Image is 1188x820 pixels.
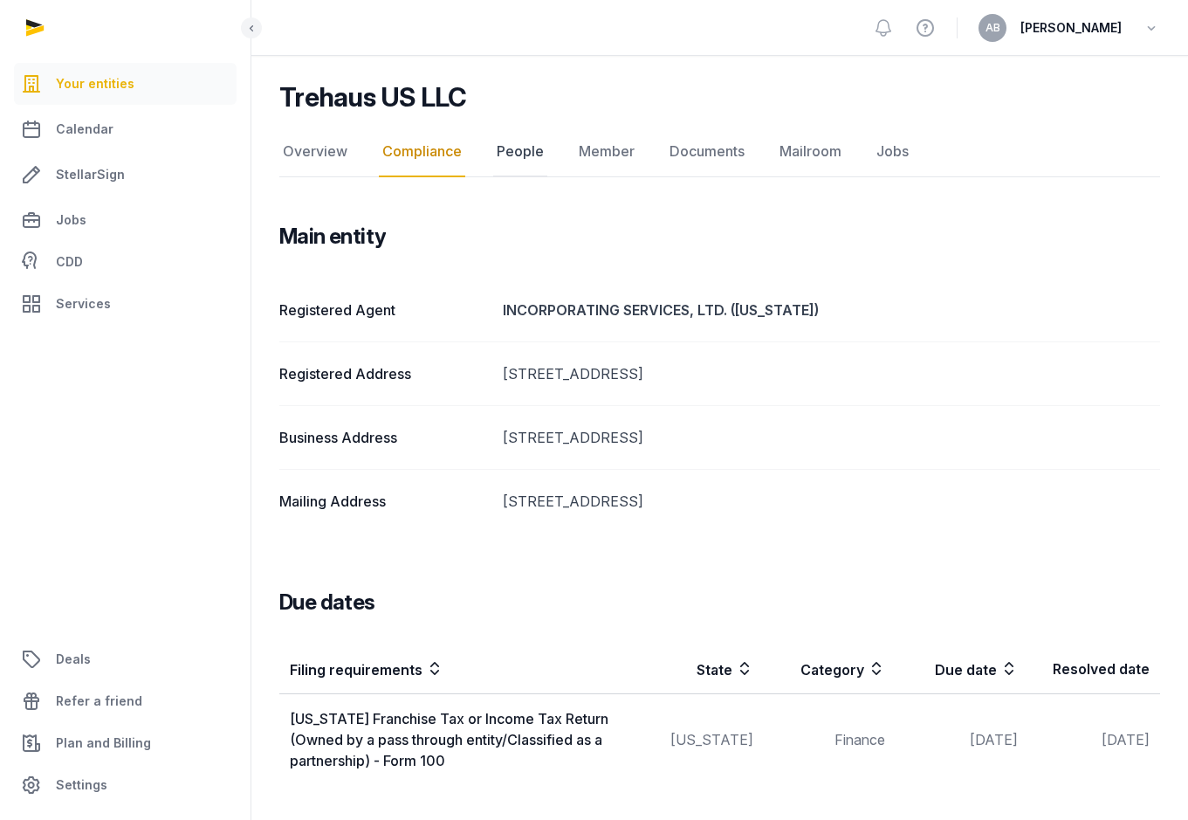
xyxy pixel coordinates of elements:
[56,73,134,94] span: Your entities
[776,127,845,177] a: Mailroom
[279,127,351,177] a: Overview
[632,694,764,786] td: [US_STATE]
[279,427,489,448] dt: Business Address
[873,127,912,177] a: Jobs
[56,252,83,272] span: CDD
[874,617,1188,820] iframe: Chat Widget
[279,127,1160,177] nav: Tabs
[14,154,237,196] a: StellarSign
[14,638,237,680] a: Deals
[503,491,1160,512] dd: [STREET_ADDRESS]
[379,127,465,177] a: Compliance
[575,127,638,177] a: Member
[56,293,111,314] span: Services
[493,127,547,177] a: People
[14,63,237,105] a: Your entities
[56,210,86,231] span: Jobs
[56,691,142,712] span: Refer a friend
[56,164,125,185] span: StellarSign
[14,108,237,150] a: Calendar
[503,363,1160,384] dd: [STREET_ADDRESS]
[632,644,764,694] th: State
[14,680,237,722] a: Refer a friend
[14,199,237,241] a: Jobs
[279,491,489,512] dt: Mailing Address
[279,644,632,694] th: Filing requirements
[14,764,237,806] a: Settings
[56,119,113,140] span: Calendar
[764,644,896,694] th: Category
[279,300,489,320] dt: Registered Agent
[503,427,1160,448] dd: [STREET_ADDRESS]
[14,245,237,279] a: CDD
[56,649,91,670] span: Deals
[764,694,896,786] td: Finance
[1020,17,1122,38] span: [PERSON_NAME]
[14,722,237,764] a: Plan and Billing
[290,708,621,771] div: [US_STATE] Franchise Tax or Income Tax Return (Owned by a pass through entity/Classified as a par...
[503,300,1160,320] dd: INCORPORATING SERVICES, LTD. ([US_STATE])
[279,223,386,251] h3: Main entity
[279,81,467,113] h2: Trehaus US LLC
[56,733,151,754] span: Plan and Billing
[985,23,1000,33] span: AB
[279,363,489,384] dt: Registered Address
[279,589,375,617] h3: Due dates
[14,283,237,325] a: Services
[56,775,107,796] span: Settings
[979,14,1006,42] button: AB
[666,127,748,177] a: Documents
